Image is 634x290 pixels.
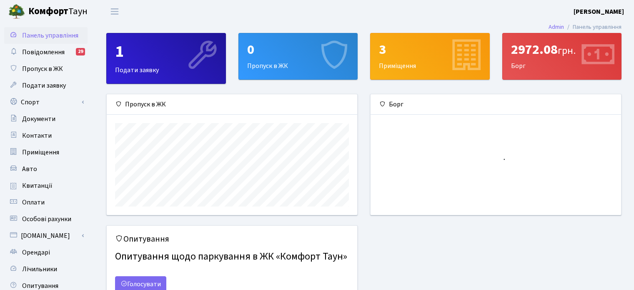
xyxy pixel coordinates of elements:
span: Документи [22,114,55,124]
div: Борг [503,33,621,79]
a: Документи [4,111,88,127]
span: Оплати [22,198,45,207]
span: Особові рахунки [22,214,71,224]
a: Особові рахунки [4,211,88,227]
span: Подати заявку [22,81,66,90]
a: Авто [4,161,88,177]
a: Подати заявку [4,77,88,94]
div: Пропуск в ЖК [239,33,358,79]
li: Панель управління [564,23,621,32]
span: Приміщення [22,148,59,157]
span: Орендарі [22,248,50,257]
a: 1Подати заявку [106,33,226,84]
a: Пропуск в ЖК [4,61,88,77]
a: Спорт [4,94,88,111]
span: Квитанції [22,181,53,190]
a: Приміщення [4,144,88,161]
span: грн. [558,43,576,58]
span: Пропуск в ЖК [22,64,63,73]
h4: Опитування щодо паркування в ЖК «Комфорт Таун» [115,247,349,266]
b: [PERSON_NAME] [574,7,624,16]
div: Пропуск в ЖК [107,94,357,115]
span: Контакти [22,131,52,140]
span: Авто [22,164,37,174]
a: Контакти [4,127,88,144]
a: Лічильники [4,261,88,277]
nav: breadcrumb [536,18,634,36]
span: Таун [28,5,88,19]
div: 1 [115,42,217,62]
div: 2972.08 [511,42,613,58]
span: Лічильники [22,265,57,274]
div: Борг [371,94,621,115]
a: [PERSON_NAME] [574,7,624,17]
a: 0Пропуск в ЖК [238,33,358,80]
span: Панель управління [22,31,78,40]
div: 3 [379,42,481,58]
button: Переключити навігацію [104,5,125,18]
a: Admin [549,23,564,31]
div: Подати заявку [107,33,226,83]
div: 0 [247,42,349,58]
div: Приміщення [371,33,489,79]
div: 29 [76,48,85,55]
a: Квитанції [4,177,88,194]
a: Панель управління [4,27,88,44]
a: Повідомлення29 [4,44,88,61]
h5: Опитування [115,234,349,244]
a: Оплати [4,194,88,211]
span: Повідомлення [22,48,65,57]
b: Комфорт [28,5,68,18]
a: 3Приміщення [370,33,490,80]
a: [DOMAIN_NAME] [4,227,88,244]
img: logo.png [8,3,25,20]
a: Орендарі [4,244,88,261]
